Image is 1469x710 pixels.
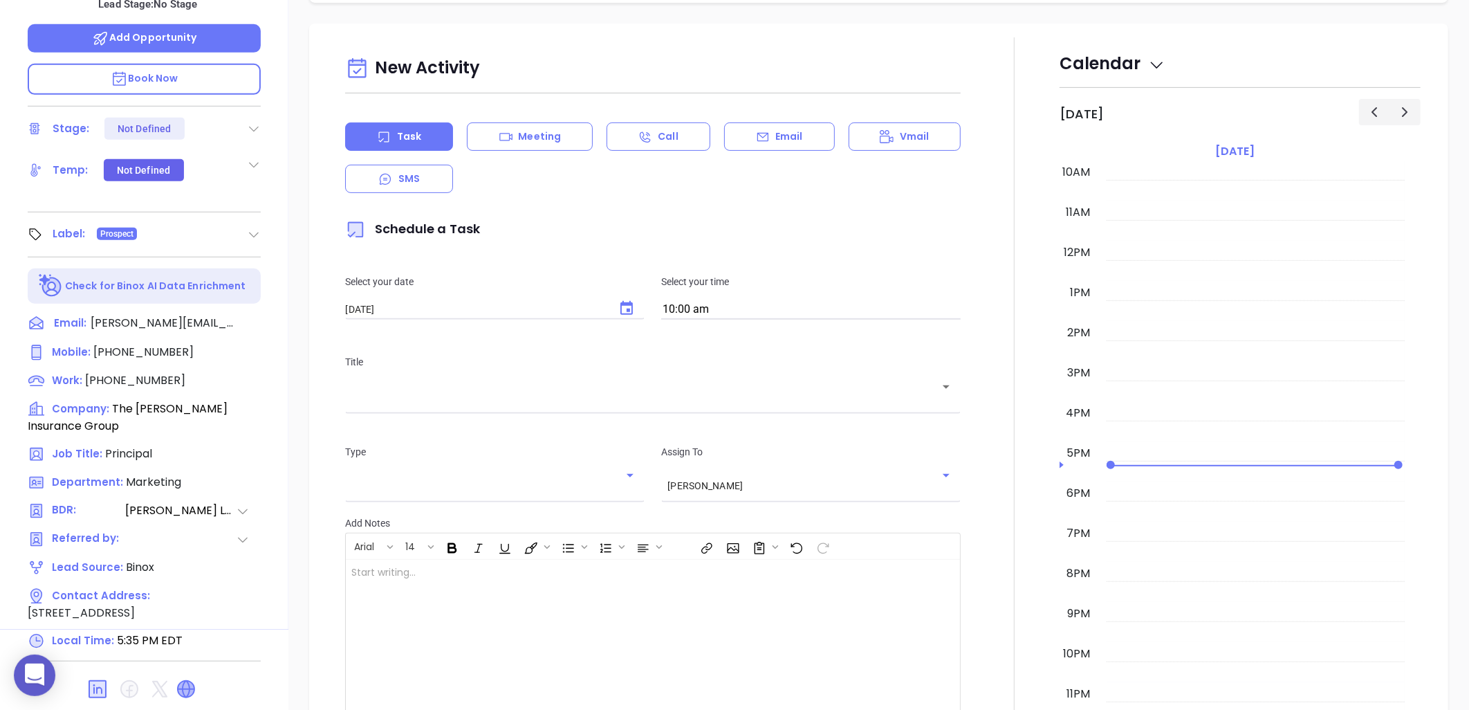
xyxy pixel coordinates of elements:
[345,444,645,459] p: Type
[1064,325,1093,341] div: 2pm
[1060,646,1093,662] div: 10pm
[397,129,421,144] p: Task
[719,535,744,558] span: Insert Image
[592,535,628,558] span: Insert Ordered List
[491,535,516,558] span: Underline
[52,401,109,416] span: Company:
[1061,244,1093,261] div: 12pm
[610,292,643,325] button: Choose date, selected date is Aug 19, 2025
[52,502,124,520] span: BDR:
[465,535,490,558] span: Italic
[1212,142,1257,161] a: [DATE]
[809,535,834,558] span: Redo
[629,535,665,558] span: Align
[53,118,90,139] div: Stage:
[52,373,82,388] span: Work :
[52,633,114,648] span: Local Time:
[345,51,961,87] div: New Activity
[345,220,480,237] span: Schedule a Task
[53,224,86,244] div: Label:
[93,344,194,360] span: [PHONE_NUMBER]
[125,502,236,520] span: [PERSON_NAME] Lechado
[936,466,956,485] button: Open
[53,160,89,181] div: Temp:
[52,345,91,359] span: Mobile :
[936,377,956,397] button: Open
[39,274,63,298] img: Ai-Enrich-DaqCidB-.svg
[28,401,228,434] span: The [PERSON_NAME] Insurance Group
[1064,606,1093,622] div: 9pm
[620,466,640,485] button: Open
[398,535,437,558] span: Font size
[126,559,154,575] span: Binox
[775,129,803,144] p: Email
[126,474,181,490] span: Marketing
[1060,164,1093,181] div: 10am
[111,71,178,85] span: Book Now
[105,446,152,462] span: Principal
[398,172,420,186] p: SMS
[92,30,197,44] span: Add Opportunity
[661,274,961,289] p: Select your time
[52,560,123,574] span: Lead Source:
[1064,485,1093,502] div: 6pm
[746,535,782,558] span: Surveys
[1064,525,1093,542] div: 7pm
[345,516,961,531] p: Add Notes
[65,279,246,293] p: Check for Binox AI Data Enrichment
[398,535,425,558] button: 14
[1060,107,1104,122] h2: [DATE]
[1064,445,1093,462] div: 5pm
[347,535,396,558] span: Font family
[1060,52,1165,75] span: Calendar
[555,535,591,558] span: Insert Unordered List
[52,531,124,548] span: Referred by:
[345,304,604,316] input: MM/DD/YYYY
[100,226,134,242] span: Prospect
[117,632,183,648] span: 5:35 PM EDT
[1067,284,1093,301] div: 1pm
[398,540,422,549] span: 14
[345,354,961,370] p: Title
[52,475,123,489] span: Department:
[518,129,561,144] p: Meeting
[52,446,102,461] span: Job Title:
[1064,565,1093,582] div: 8pm
[1064,365,1093,381] div: 3pm
[1063,204,1093,221] div: 11am
[118,118,171,140] div: Not Defined
[54,315,86,333] span: Email:
[52,588,150,603] span: Contact Address:
[117,159,170,181] div: Not Defined
[438,535,463,558] span: Bold
[347,535,385,558] button: Arial
[347,540,381,549] span: Arial
[1064,686,1093,702] div: 11pm
[345,274,645,289] p: Select your date
[658,129,678,144] p: Call
[91,315,236,331] span: [PERSON_NAME][EMAIL_ADDRESS][DOMAIN_NAME]
[85,372,185,388] span: [PHONE_NUMBER]
[783,535,808,558] span: Undo
[1389,99,1421,125] button: Next day
[900,129,930,144] p: Vmail
[28,605,135,621] span: [STREET_ADDRESS]
[1359,99,1390,125] button: Previous day
[661,444,961,459] p: Assign To
[693,535,718,558] span: Insert link
[517,535,553,558] span: Fill color or set the text color
[1063,405,1093,421] div: 4pm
